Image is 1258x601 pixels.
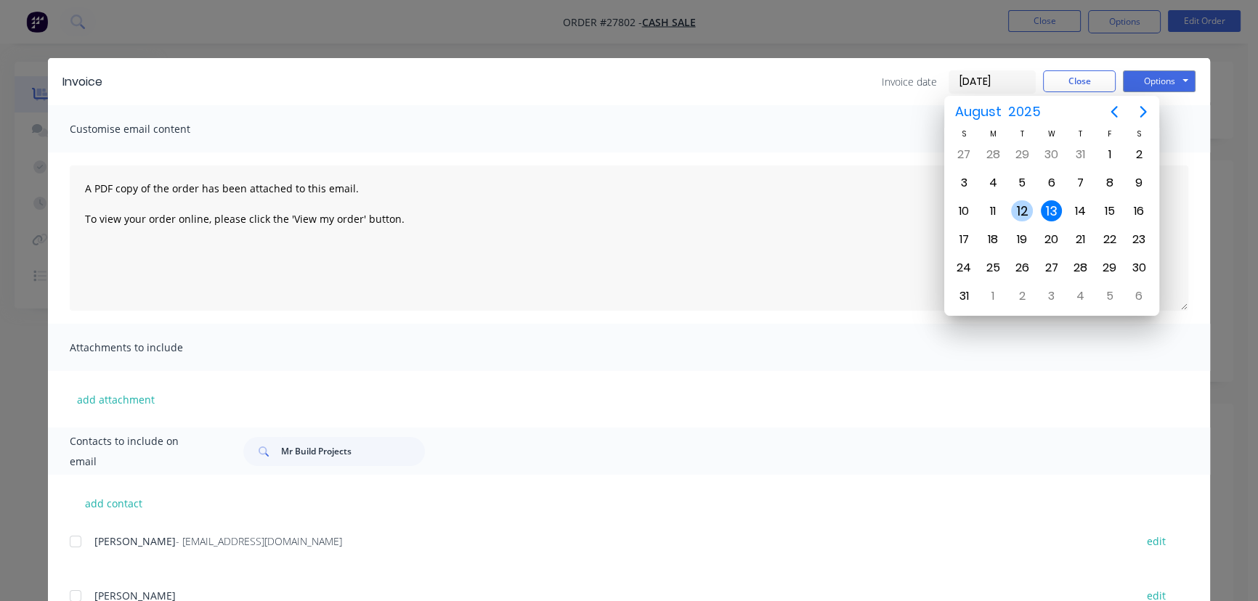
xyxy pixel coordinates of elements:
div: Saturday, September 6, 2025 [1128,285,1150,307]
button: add contact [70,492,157,514]
span: Invoice date [882,74,937,89]
button: Options [1123,70,1196,92]
span: 2025 [1005,99,1044,125]
div: Friday, August 29, 2025 [1099,257,1121,279]
div: S [1124,128,1153,140]
div: Tuesday, September 2, 2025 [1011,285,1033,307]
div: Saturday, August 9, 2025 [1128,172,1150,194]
div: Monday, September 1, 2025 [982,285,1004,307]
button: edit [1138,531,1174,551]
div: Saturday, August 23, 2025 [1128,229,1150,250]
textarea: A PDF copy of the order has been attached to this email. To view your order online, please click ... [70,165,1188,311]
div: Friday, August 22, 2025 [1099,229,1121,250]
div: T [1007,128,1036,140]
div: Monday, August 11, 2025 [982,200,1004,222]
div: Friday, September 5, 2025 [1099,285,1121,307]
div: Wednesday, August 20, 2025 [1040,229,1062,250]
span: - [EMAIL_ADDRESS][DOMAIN_NAME] [176,534,342,548]
div: Tuesday, July 29, 2025 [1011,144,1033,165]
div: Friday, August 8, 2025 [1099,172,1121,194]
div: Thursday, July 31, 2025 [1070,144,1092,165]
button: August2025 [946,99,1050,125]
div: Sunday, August 31, 2025 [953,285,975,307]
div: Sunday, August 24, 2025 [953,257,975,279]
div: W [1036,128,1066,140]
div: Wednesday, August 6, 2025 [1040,172,1062,194]
button: add attachment [70,388,162,410]
span: Contacts to include on email [70,431,207,472]
div: Thursday, September 4, 2025 [1070,285,1092,307]
span: August [951,99,1005,125]
div: Wednesday, July 30, 2025 [1040,144,1062,165]
button: Next page [1129,97,1158,126]
div: Saturday, August 2, 2025 [1128,144,1150,165]
div: Tuesday, August 5, 2025 [1011,172,1033,194]
div: T [1066,128,1095,140]
div: Tuesday, August 12, 2025 [1011,200,1033,222]
div: Sunday, August 10, 2025 [953,200,975,222]
div: Thursday, August 7, 2025 [1070,172,1092,194]
div: Friday, August 1, 2025 [1099,144,1121,165]
div: Monday, August 4, 2025 [982,172,1004,194]
button: Previous page [1100,97,1129,126]
div: Sunday, August 17, 2025 [953,229,975,250]
span: Customise email content [70,119,230,139]
div: Friday, August 15, 2025 [1099,200,1121,222]
div: Invoice [62,73,102,91]
div: Monday, August 18, 2025 [982,229,1004,250]
div: Wednesday, September 3, 2025 [1040,285,1062,307]
span: [PERSON_NAME] [94,534,176,548]
div: Tuesday, August 19, 2025 [1011,229,1033,250]
div: Tuesday, August 26, 2025 [1011,257,1033,279]
div: Thursday, August 21, 2025 [1070,229,1092,250]
div: M [978,128,1007,140]
div: Monday, August 25, 2025 [982,257,1004,279]
div: Saturday, August 16, 2025 [1128,200,1150,222]
div: Sunday, August 3, 2025 [953,172,975,194]
div: Monday, July 28, 2025 [982,144,1004,165]
input: Search... [281,437,425,466]
div: Thursday, August 14, 2025 [1070,200,1092,222]
div: Wednesday, August 27, 2025 [1040,257,1062,279]
div: F [1095,128,1124,140]
div: S [949,128,978,140]
div: Sunday, July 27, 2025 [953,144,975,165]
div: Thursday, August 28, 2025 [1070,257,1092,279]
div: Today, Wednesday, August 13, 2025 [1041,200,1063,222]
span: Attachments to include [70,338,230,358]
button: Close [1043,70,1116,92]
div: Saturday, August 30, 2025 [1128,257,1150,279]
